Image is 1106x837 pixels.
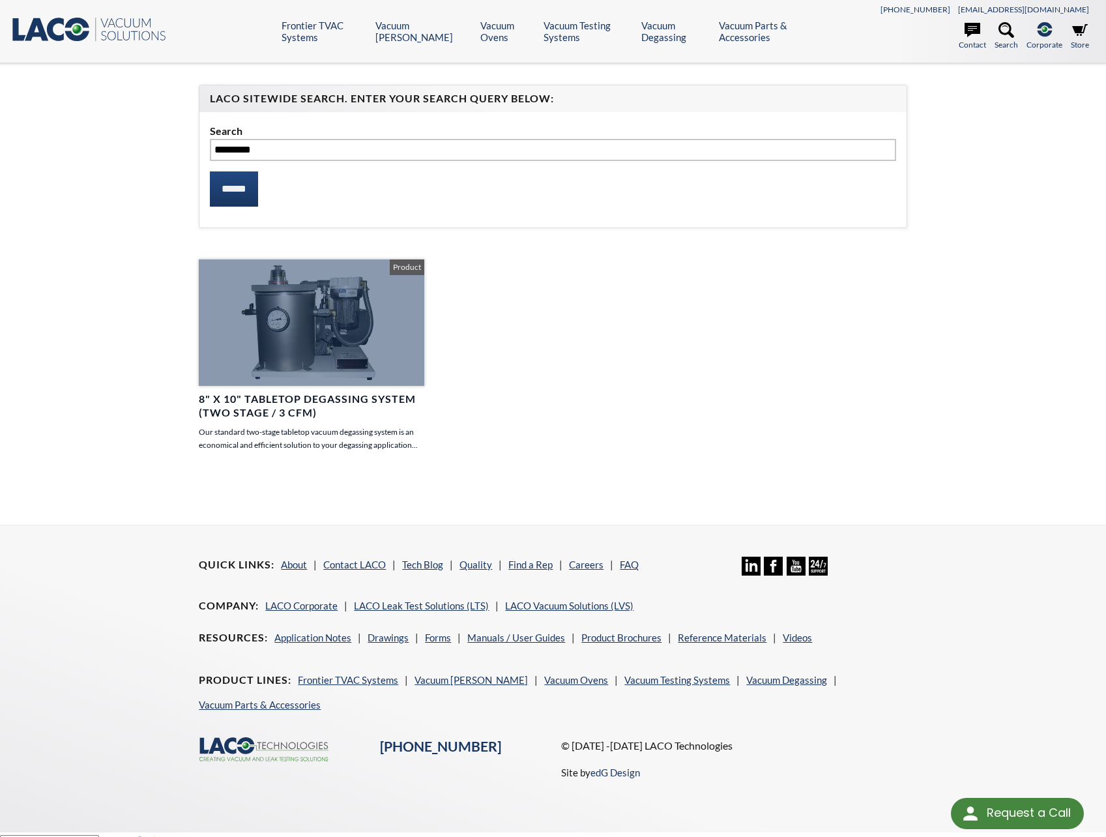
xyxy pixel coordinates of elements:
a: [PHONE_NUMBER] [880,5,950,14]
a: [PHONE_NUMBER] [380,738,501,755]
a: Vacuum Degassing [641,20,709,43]
a: LACO Corporate [265,600,338,611]
label: Search [210,123,895,139]
a: Careers [569,559,604,570]
img: round button [960,803,981,824]
a: [EMAIL_ADDRESS][DOMAIN_NAME] [958,5,1089,14]
h4: Resources [199,631,268,645]
p: © [DATE] -[DATE] LACO Technologies [561,737,907,754]
a: Vacuum Parts & Accessories [719,20,821,43]
p: Site by [561,765,640,780]
img: 24/7 Support Icon [809,557,828,576]
a: About [281,559,307,570]
a: LACO Leak Test Solutions (LTS) [354,600,489,611]
div: Request a Call [951,798,1084,829]
span: Product [390,259,424,275]
a: FAQ [620,559,639,570]
a: Drawings [368,632,409,643]
h4: 8" X 10" Tabletop Degassing System (Two Stage / 3 CFM) [199,392,424,420]
a: Tech Blog [402,559,443,570]
a: Forms [425,632,451,643]
a: Vacuum Parts & Accessories [199,699,321,711]
span: Corporate [1026,38,1062,51]
a: Store [1071,22,1089,51]
a: edG Design [590,767,640,778]
div: Request a Call [987,798,1071,828]
a: 24/7 Support [809,566,828,578]
a: Vacuum Ovens [480,20,534,43]
h4: Product Lines [199,673,291,687]
a: Frontier TVAC Systems [298,674,398,686]
a: Frontier TVAC Systems [282,20,366,43]
h4: Company [199,599,259,613]
h4: Quick Links [199,558,274,572]
a: Product Brochures [581,632,662,643]
a: Quality [459,559,492,570]
a: Vacuum Ovens [544,674,608,686]
p: Our standard two-stage tabletop vacuum degassing system is an economical and efficient solution t... [199,426,424,450]
a: Contact [959,22,986,51]
a: Contact LACO [323,559,386,570]
a: Vacuum [PERSON_NAME] [415,674,528,686]
a: LACO Vacuum Solutions (LVS) [505,600,633,611]
a: Reference Materials [678,632,766,643]
a: 8" X 10" Tabletop Degassing System (Two Stage / 3 CFM) Our standard two-stage tabletop vacuum deg... [199,259,424,451]
a: Vacuum Degassing [746,674,827,686]
a: Vacuum [PERSON_NAME] [375,20,471,43]
a: Videos [783,632,812,643]
a: Find a Rep [508,559,553,570]
a: Manuals / User Guides [467,632,565,643]
a: Search [995,22,1018,51]
h4: LACO Sitewide Search. Enter your Search Query Below: [210,92,895,106]
a: Application Notes [274,632,351,643]
a: Vacuum Testing Systems [624,674,730,686]
a: Vacuum Testing Systems [544,20,632,43]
